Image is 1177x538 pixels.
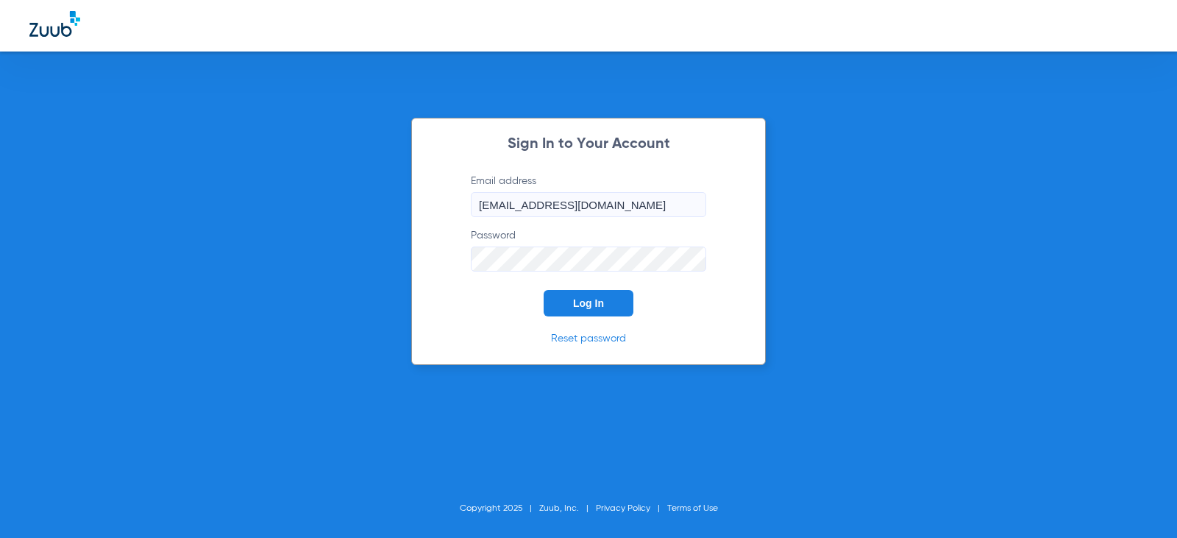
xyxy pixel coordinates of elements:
[471,174,706,217] label: Email address
[551,333,626,344] a: Reset password
[449,137,728,152] h2: Sign In to Your Account
[544,290,633,316] button: Log In
[596,504,650,513] a: Privacy Policy
[471,192,706,217] input: Email address
[460,501,539,516] li: Copyright 2025
[573,297,604,309] span: Log In
[667,504,718,513] a: Terms of Use
[539,501,596,516] li: Zuub, Inc.
[29,11,80,37] img: Zuub Logo
[471,228,706,272] label: Password
[471,247,706,272] input: Password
